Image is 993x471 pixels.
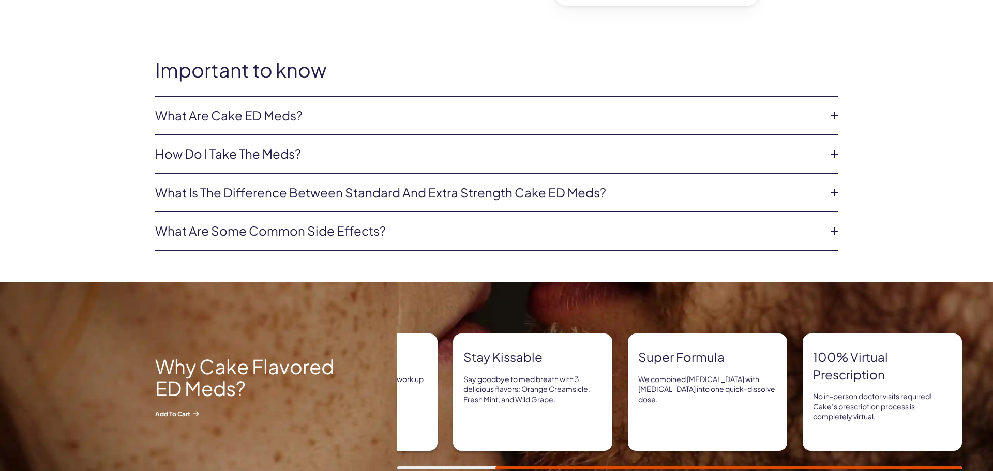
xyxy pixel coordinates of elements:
h2: Why Cake Flavored ED Meds? [155,356,341,399]
a: What is the difference between Standard and Extra Strength Cake ED meds? [155,184,821,202]
a: What are some common side effects? [155,222,821,240]
p: We combined [MEDICAL_DATA] with [MEDICAL_DATA] into one quick-dissolve dose. [638,374,777,405]
strong: 100% virtual prescription [813,348,952,383]
a: What are Cake ED Meds? [155,107,821,125]
h2: Important to know [155,59,838,81]
strong: Stay Kissable [463,348,602,366]
a: How do I take the meds? [155,145,821,163]
strong: Super formula [638,348,777,366]
span: Add to Cart [155,409,341,418]
p: Say goodbye to med breath with 3 delicious flavors: Orange Creamsicle, Fresh Mint, and Wild Grape. [463,374,602,405]
p: No in-person doctor visits required! Cake’s prescription process is completely virtual. [813,391,952,422]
